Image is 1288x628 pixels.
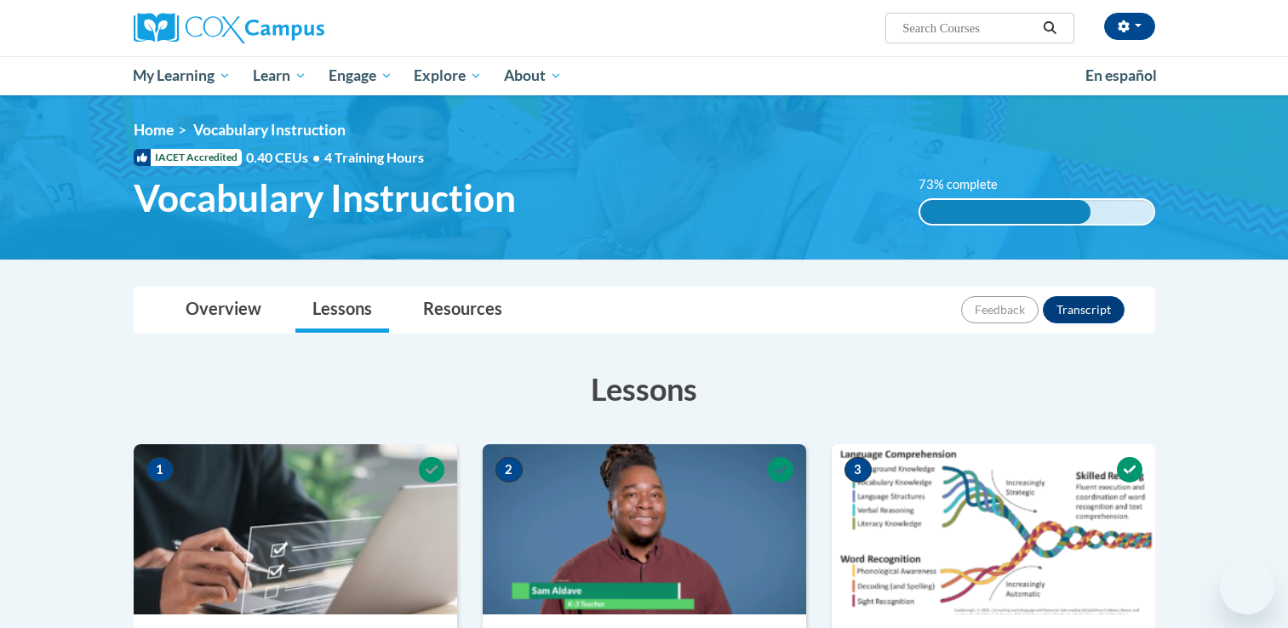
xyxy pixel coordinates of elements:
[1043,296,1125,323] button: Transcript
[832,444,1155,614] img: Course Image
[1074,58,1168,94] a: En español
[414,66,482,86] span: Explore
[123,56,243,95] a: My Learning
[169,288,278,333] a: Overview
[1104,13,1155,40] button: Account Settings
[844,457,872,482] span: 3
[134,368,1155,410] h3: Lessons
[1085,66,1157,84] span: En español
[495,457,523,482] span: 2
[133,66,231,86] span: My Learning
[483,444,806,614] img: Course Image
[295,288,389,333] a: Lessons
[253,66,306,86] span: Learn
[406,288,519,333] a: Resources
[134,444,457,614] img: Course Image
[242,56,318,95] a: Learn
[193,121,346,139] span: Vocabulary Instruction
[1037,18,1062,38] button: Search
[329,66,392,86] span: Engage
[134,175,516,220] span: Vocabulary Instruction
[134,121,174,139] a: Home
[324,149,424,165] span: 4 Training Hours
[312,149,320,165] span: •
[318,56,404,95] a: Engage
[1220,560,1274,614] iframe: Button to launch messaging window
[901,18,1037,38] input: Search Courses
[146,457,174,482] span: 1
[920,200,1091,224] div: 73% complete
[919,175,1016,194] label: 73% complete
[134,13,324,43] img: Cox Campus
[108,56,1181,95] div: Main menu
[504,66,562,86] span: About
[493,56,573,95] a: About
[961,296,1039,323] button: Feedback
[246,148,324,167] span: 0.40 CEUs
[403,56,493,95] a: Explore
[134,13,457,43] a: Cox Campus
[134,149,242,166] span: IACET Accredited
